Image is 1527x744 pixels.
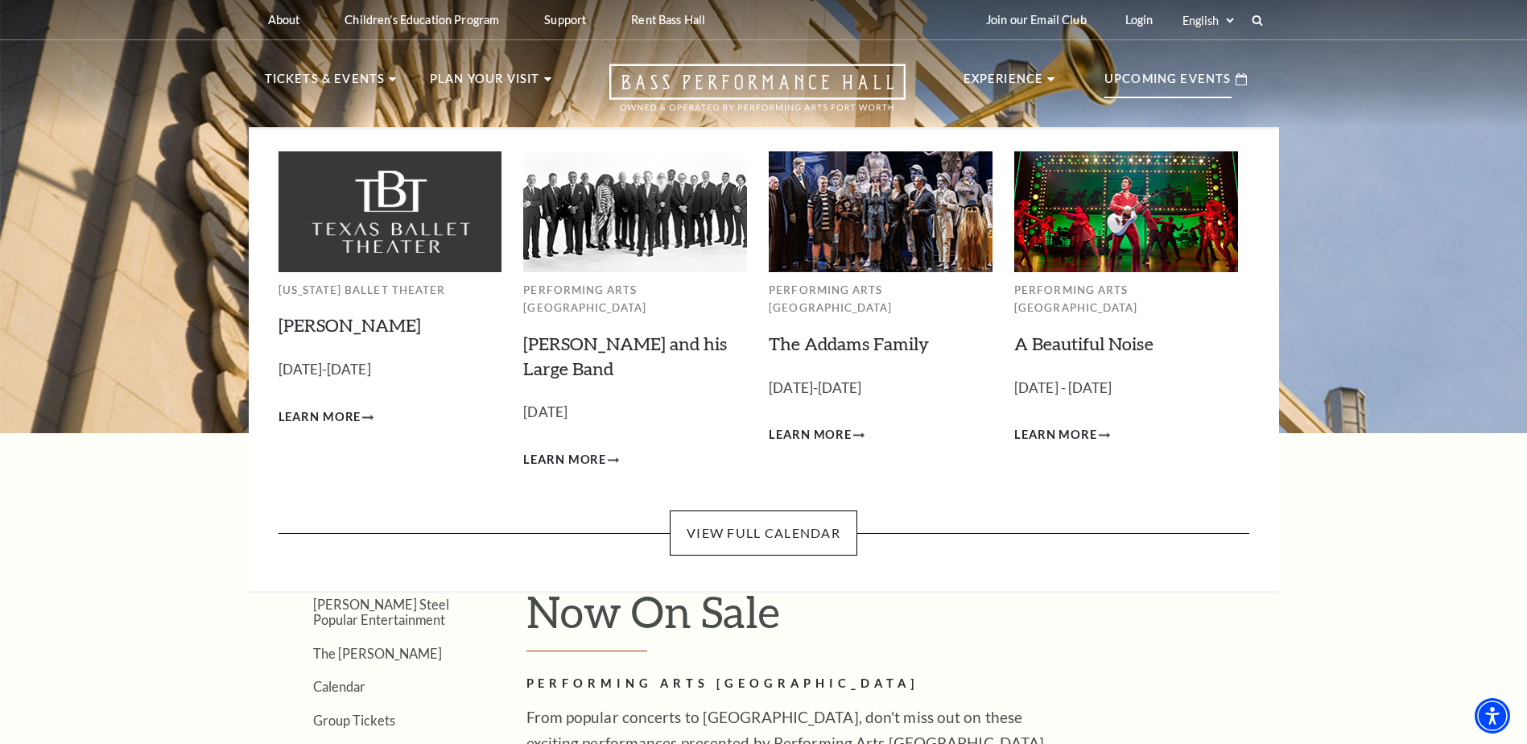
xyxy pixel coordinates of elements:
a: Learn More The Addams Family [769,425,865,445]
img: Performing Arts Fort Worth [769,151,993,271]
p: Rent Bass Hall [631,13,705,27]
select: Select: [1179,13,1236,28]
span: Learn More [1014,425,1097,445]
p: [DATE] [523,401,747,424]
a: Learn More Peter Pan [279,407,374,428]
a: [PERSON_NAME] and his Large Band [523,333,727,379]
span: Learn More [769,425,852,445]
a: Calendar [313,679,365,694]
p: [DATE]-[DATE] [279,358,502,382]
a: View Full Calendar [670,510,857,556]
a: Group Tickets [313,713,395,728]
a: Open this option [551,64,964,127]
p: [US_STATE] Ballet Theater [279,281,502,300]
a: [PERSON_NAME] Steel Popular Entertainment [313,597,449,627]
span: Learn More [523,450,606,470]
h2: Performing Arts [GEOGRAPHIC_DATA] [526,674,1050,694]
p: Children's Education Program [345,13,499,27]
a: The Addams Family [769,333,929,354]
p: Performing Arts [GEOGRAPHIC_DATA] [523,281,747,317]
a: A Beautiful Noise [1014,333,1154,354]
p: Experience [964,69,1044,98]
img: Performing Arts Fort Worth [523,151,747,271]
a: Learn More A Beautiful Noise [1014,425,1110,445]
p: Support [544,13,586,27]
img: Texas Ballet Theater [279,151,502,271]
p: Plan Your Visit [430,69,540,98]
a: [PERSON_NAME] [279,314,421,336]
img: Performing Arts Fort Worth [1014,151,1238,271]
a: Learn More Lyle Lovett and his Large Band [523,450,619,470]
span: Learn More [279,407,361,428]
p: Upcoming Events [1104,69,1232,98]
p: Performing Arts [GEOGRAPHIC_DATA] [1014,281,1238,317]
p: Tickets & Events [265,69,386,98]
p: [DATE]-[DATE] [769,377,993,400]
p: [DATE] - [DATE] [1014,377,1238,400]
a: The [PERSON_NAME] [313,646,442,661]
div: Accessibility Menu [1475,698,1510,734]
h1: Now On Sale [526,585,1263,651]
p: About [268,13,300,27]
p: Performing Arts [GEOGRAPHIC_DATA] [769,281,993,317]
